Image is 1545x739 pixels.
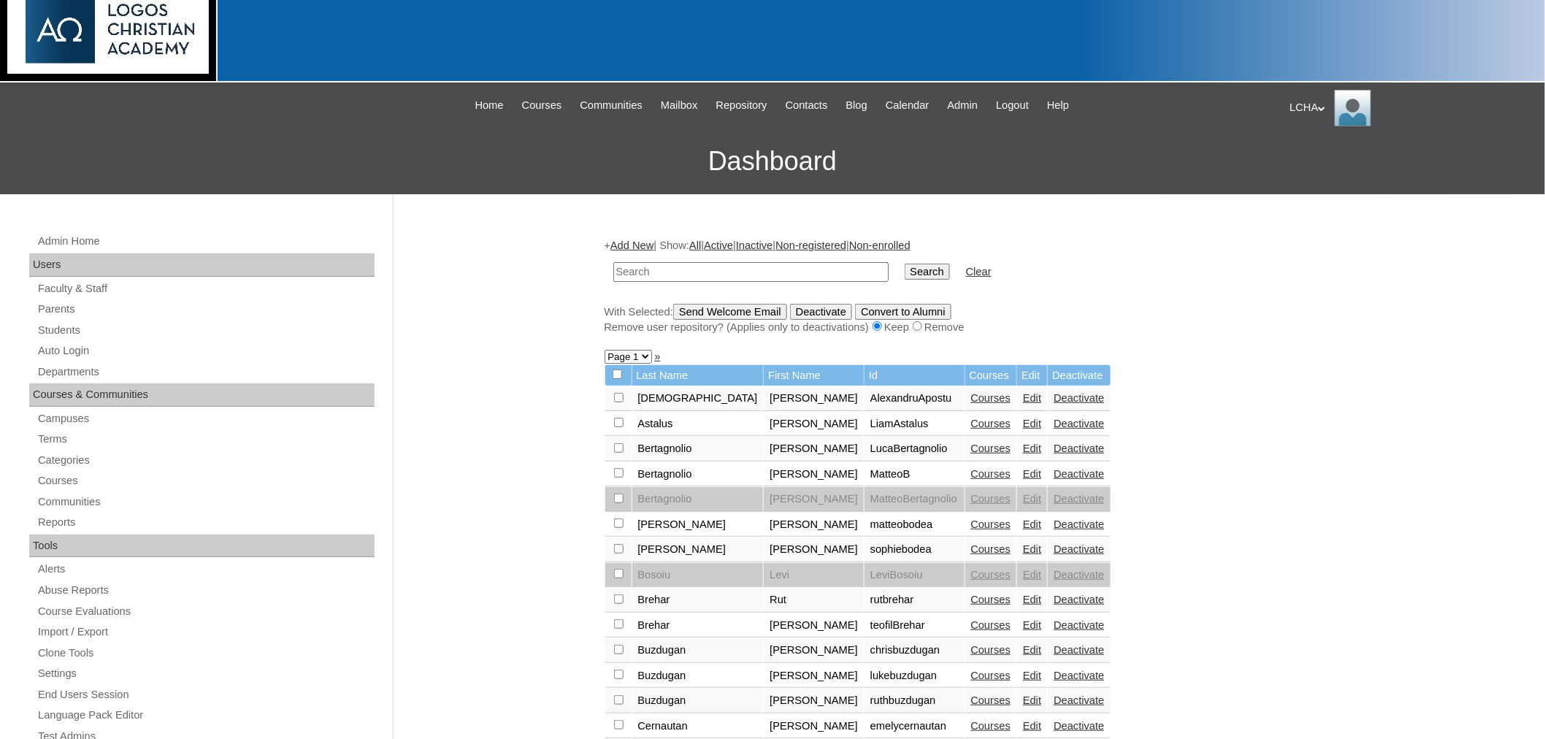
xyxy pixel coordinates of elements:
[1023,418,1041,429] a: Edit
[864,365,965,386] td: Id
[790,304,852,320] input: Deactivate
[709,97,775,114] a: Repository
[632,537,764,562] td: [PERSON_NAME]
[653,97,705,114] a: Mailbox
[971,418,1011,429] a: Courses
[1054,443,1104,454] a: Deactivate
[948,97,978,114] span: Admin
[764,513,864,537] td: [PERSON_NAME]
[1054,594,1104,605] a: Deactivate
[1054,694,1104,706] a: Deactivate
[775,240,846,251] a: Non-registered
[905,264,950,280] input: Search
[632,386,764,411] td: [DEMOGRAPHIC_DATA]
[1040,97,1076,114] a: Help
[864,664,965,689] td: lukebuzdugan
[971,694,1011,706] a: Courses
[736,240,773,251] a: Inactive
[29,535,375,558] div: Tools
[37,321,375,340] a: Students
[37,686,375,704] a: End Users Session
[580,97,643,114] span: Communities
[704,240,733,251] a: Active
[764,613,864,638] td: [PERSON_NAME]
[1054,518,1104,530] a: Deactivate
[764,437,864,462] td: [PERSON_NAME]
[7,129,1538,194] h3: Dashboard
[632,563,764,588] td: Bosoiu
[864,513,965,537] td: matteobodea
[764,462,864,487] td: [PERSON_NAME]
[37,300,375,318] a: Parents
[1023,594,1041,605] a: Edit
[764,664,864,689] td: [PERSON_NAME]
[864,462,965,487] td: MatteoB
[864,537,965,562] td: sophiebodea
[1023,518,1041,530] a: Edit
[632,462,764,487] td: Bertagnolio
[1054,644,1104,656] a: Deactivate
[1047,97,1069,114] span: Help
[1023,443,1041,454] a: Edit
[37,280,375,298] a: Faculty & Staff
[1023,569,1041,581] a: Edit
[764,689,864,713] td: [PERSON_NAME]
[971,468,1011,480] a: Courses
[989,97,1036,114] a: Logout
[940,97,986,114] a: Admin
[886,97,929,114] span: Calendar
[971,518,1011,530] a: Courses
[37,581,375,600] a: Abuse Reports
[1290,90,1530,126] div: LCHA
[661,97,698,114] span: Mailbox
[846,97,867,114] span: Blog
[605,304,1327,335] div: With Selected:
[764,386,864,411] td: [PERSON_NAME]
[632,714,764,739] td: Cernautan
[613,262,889,282] input: Search
[37,644,375,662] a: Clone Tools
[849,240,910,251] a: Non-enrolled
[971,720,1011,732] a: Courses
[764,638,864,663] td: [PERSON_NAME]
[1054,543,1104,555] a: Deactivate
[632,437,764,462] td: Bertagnolio
[37,410,375,428] a: Campuses
[689,240,701,251] a: All
[632,638,764,663] td: Buzdugan
[522,97,562,114] span: Courses
[1054,468,1104,480] a: Deactivate
[1017,365,1047,386] td: Edit
[1054,619,1104,631] a: Deactivate
[37,665,375,683] a: Settings
[966,266,992,277] a: Clear
[864,386,965,411] td: AlexandruApostu
[864,487,965,512] td: MatteoBertagnolio
[1054,493,1104,505] a: Deactivate
[37,430,375,448] a: Terms
[572,97,650,114] a: Communities
[864,613,965,638] td: teofilBrehar
[1054,418,1104,429] a: Deactivate
[971,443,1011,454] a: Courses
[37,493,375,511] a: Communities
[673,304,787,320] input: Send Welcome Email
[515,97,570,114] a: Courses
[1023,468,1041,480] a: Edit
[37,232,375,250] a: Admin Home
[37,706,375,724] a: Language Pack Editor
[655,351,661,362] a: »
[29,253,375,277] div: Users
[1054,720,1104,732] a: Deactivate
[764,537,864,562] td: [PERSON_NAME]
[1023,694,1041,706] a: Edit
[786,97,828,114] span: Contacts
[632,588,764,613] td: Brehar
[716,97,767,114] span: Repository
[37,623,375,641] a: Import / Export
[632,613,764,638] td: Brehar
[971,543,1011,555] a: Courses
[37,602,375,621] a: Course Evaluations
[1048,365,1110,386] td: Deactivate
[1023,543,1041,555] a: Edit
